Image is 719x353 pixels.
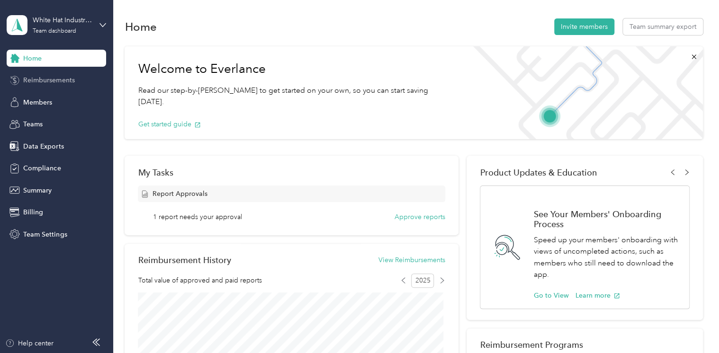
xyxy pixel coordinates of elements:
[395,212,445,222] button: Approve reports
[138,119,201,129] button: Get started guide
[533,234,679,281] p: Speed up your members' onboarding with views of uncompleted actions, such as members who still ne...
[464,46,703,139] img: Welcome to everlance
[533,291,568,300] button: Go to View
[554,18,614,35] button: Invite members
[411,274,434,288] span: 2025
[23,97,52,107] span: Members
[23,141,63,151] span: Data Exports
[23,207,43,217] span: Billing
[5,338,54,348] button: Help center
[153,212,242,222] span: 1 report needs your approval
[138,85,450,108] p: Read our step-by-[PERSON_NAME] to get started on your own, so you can start saving [DATE].
[23,119,43,129] span: Teams
[33,28,76,34] div: Team dashboard
[23,229,67,239] span: Team Settings
[125,22,156,32] h1: Home
[33,15,92,25] div: White Hat Industrial
[378,255,445,265] button: View Reimbursements
[138,62,450,77] h1: Welcome to Everlance
[623,18,703,35] button: Team summary export
[480,340,689,350] h2: Reimbursement Programs
[480,168,597,177] span: Product Updates & Education
[23,185,52,195] span: Summary
[152,189,207,199] span: Report Approvals
[666,300,719,353] iframe: Everlance-gr Chat Button Frame
[23,163,61,173] span: Compliance
[575,291,620,300] button: Learn more
[23,53,42,63] span: Home
[138,275,261,285] span: Total value of approved and paid reports
[138,168,445,177] div: My Tasks
[23,75,74,85] span: Reimbursements
[138,255,231,265] h2: Reimbursement History
[533,209,679,229] h1: See Your Members' Onboarding Process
